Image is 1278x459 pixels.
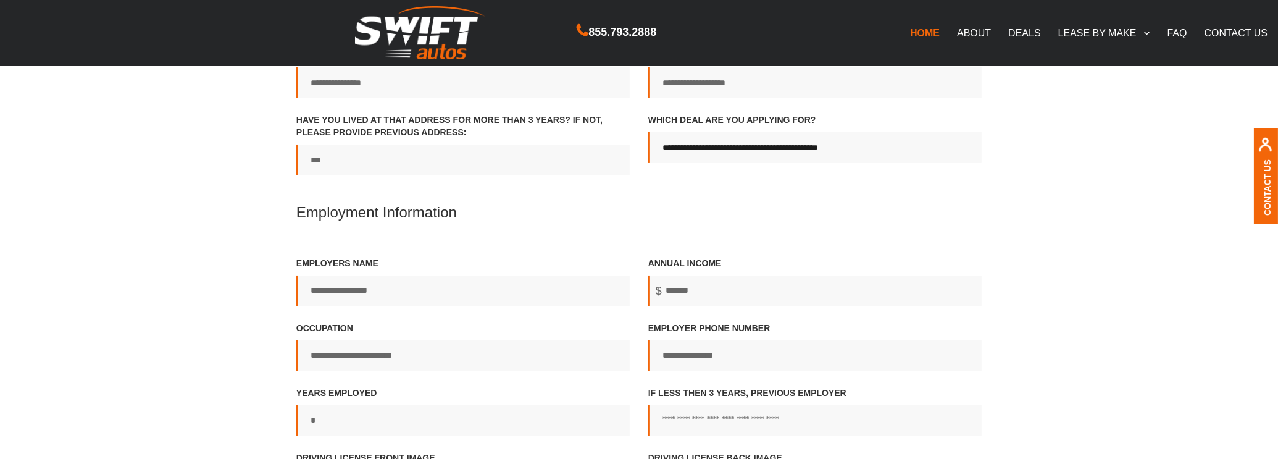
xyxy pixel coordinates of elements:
label: Which Deal Are You Applying For? [648,114,982,163]
label: Cell Phone [296,49,630,98]
input: If less then 3 years, Previous employer [648,405,982,436]
a: Contact Us [1263,159,1272,216]
input: Cell Phone [296,67,630,98]
h4: Employment Information [287,204,991,235]
label: Employers name [296,257,630,306]
label: Annual income [648,257,982,306]
a: HOME [901,20,948,46]
input: Employers name [296,276,630,306]
label: Employer phone number [648,322,982,371]
input: Which Deal Are You Applying For? [648,132,982,163]
label: Email address [648,49,982,98]
label: Occupation [296,322,630,371]
input: Occupation [296,340,630,371]
input: Employer phone number [648,340,982,371]
input: Email address [648,67,982,98]
label: Have you lived at that address for more than 3 years? If not, Please provide previous address: [296,114,630,175]
a: DEALS [1000,20,1049,46]
input: Years employed [296,405,630,436]
a: 855.793.2888 [577,27,656,38]
a: ABOUT [948,20,1000,46]
img: contact us, iconuser [1258,137,1272,159]
input: Have you lived at that address for more than 3 years? If not, Please provide previous address: [296,145,630,175]
input: Annual income [648,276,982,306]
span: 855.793.2888 [588,23,656,41]
a: CONTACT US [1196,20,1277,46]
a: FAQ [1159,20,1196,46]
label: If less then 3 years, Previous employer [648,387,982,436]
a: LEASE BY MAKE [1050,20,1159,46]
img: Swift Autos [355,6,485,60]
label: Years employed [296,387,630,436]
